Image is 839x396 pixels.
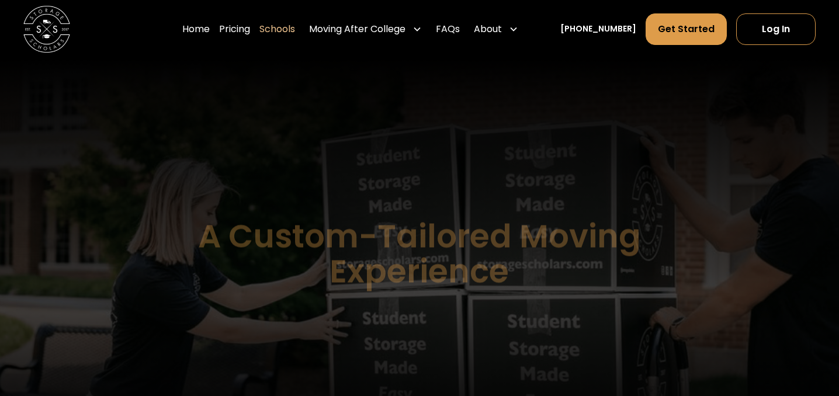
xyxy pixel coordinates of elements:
a: FAQs [436,13,460,46]
a: home [23,6,70,53]
div: Moving After College [309,22,405,36]
a: Home [182,13,210,46]
a: [PHONE_NUMBER] [560,23,636,35]
a: Get Started [646,13,727,45]
a: Schools [259,13,295,46]
a: Log In [736,13,816,45]
div: About [474,22,502,36]
div: Moving After College [304,13,427,46]
a: Pricing [219,13,250,46]
div: About [469,13,523,46]
img: Storage Scholars main logo [23,6,70,53]
h1: A Custom-Tailored Moving Experience [139,218,700,289]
